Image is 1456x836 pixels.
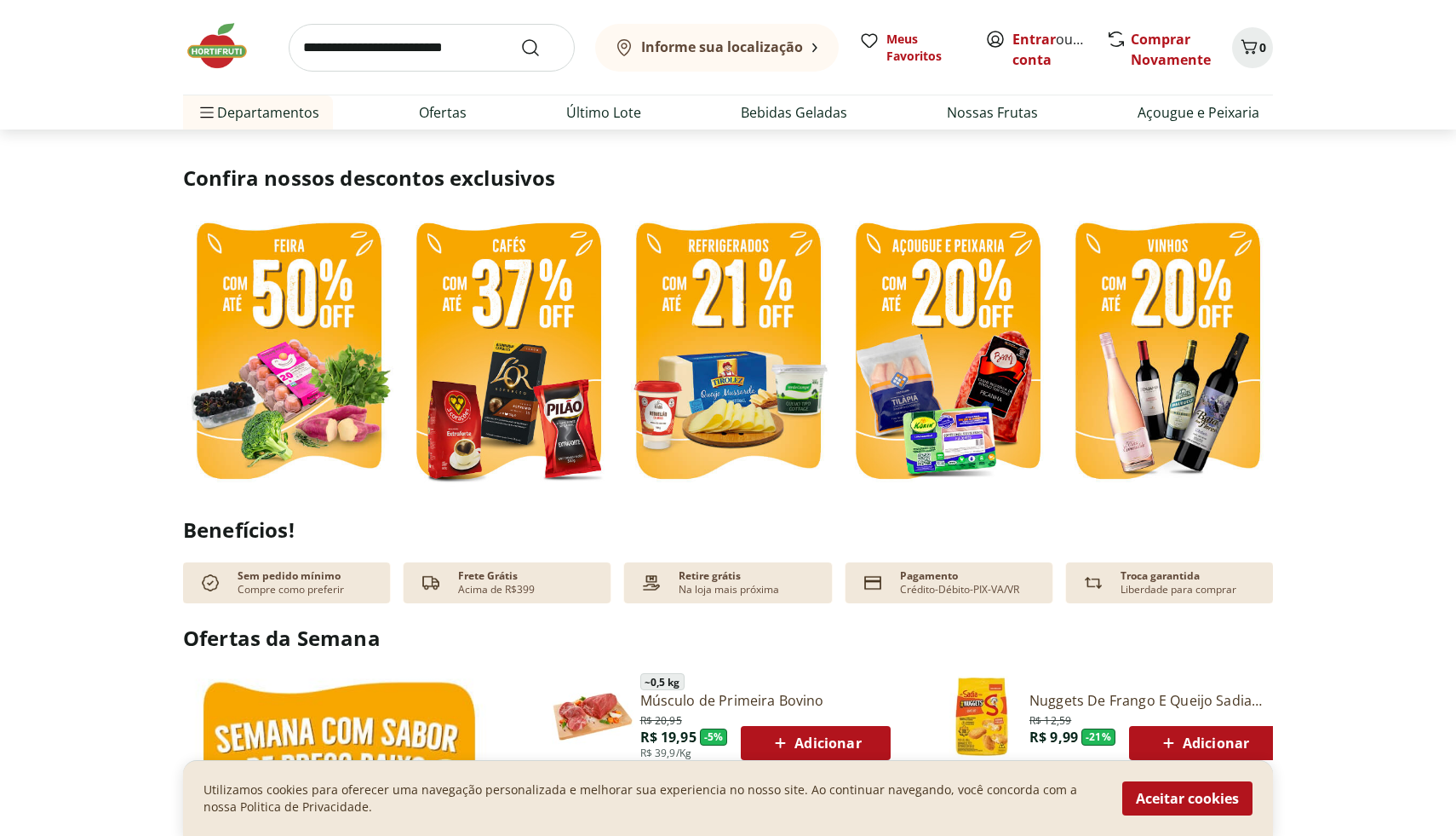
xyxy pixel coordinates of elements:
span: 0 [1259,39,1266,55]
a: Criar conta [1012,30,1106,69]
p: Na loja mais próxima [679,583,779,597]
a: Açougue e Peixaria [1138,102,1259,123]
img: vinhos [1062,212,1273,494]
p: Crédito-Débito-PIX-VA/VR [900,583,1019,597]
button: Submit Search [520,37,561,58]
p: Compre como preferir [238,583,344,597]
button: Adicionar [741,726,890,760]
img: Nuggets de Frango e Queijo Sadia 300g [941,676,1023,758]
img: resfriados [842,212,1053,494]
span: R$ 12,59 [1029,711,1071,728]
a: Ofertas [419,102,467,123]
span: R$ 39,9/Kg [640,747,692,760]
span: R$ 9,99 [1029,728,1078,747]
a: Comprar Novamente [1131,30,1211,69]
button: Adicionar [1129,726,1278,760]
p: Pagamento [900,569,958,583]
a: Entrar [1012,30,1056,49]
h2: Confira nossos descontos exclusivos [183,164,1273,192]
button: Informe sua localização [595,24,839,72]
p: Sem pedido mínimo [238,569,341,583]
button: Menu [197,92,217,133]
img: café [403,212,614,494]
a: Último Lote [566,102,641,123]
p: Acima de R$399 [458,583,535,597]
img: truck [417,569,444,597]
p: Liberdade para comprar [1121,583,1236,597]
h2: Ofertas da Semana [183,624,1273,653]
h2: Benefícios! [183,518,1273,542]
img: refrigerados [622,212,834,494]
b: Informe sua localização [641,37,803,56]
img: check [197,569,224,597]
a: Bebidas Geladas [741,102,847,123]
a: Nossas Frutas [947,102,1038,123]
p: Troca garantida [1121,569,1200,583]
span: - 21 % [1081,729,1115,746]
a: Nuggets De Frango E Queijo Sadia 300G [1029,691,1278,710]
span: R$ 20,95 [640,711,682,728]
span: ~ 0,5 kg [640,673,685,690]
span: - 5 % [700,729,728,746]
button: Aceitar cookies [1122,781,1253,816]
img: Músculo de Primeira Bovino [552,676,633,758]
a: Meus Favoritos [859,31,965,65]
img: payment [638,569,665,597]
img: feira [183,212,394,494]
p: Retire grátis [679,569,741,583]
span: Departamentos [197,92,319,133]
p: Frete Grátis [458,569,518,583]
button: Carrinho [1232,27,1273,68]
input: search [289,24,575,72]
img: Hortifruti [183,20,268,72]
img: card [859,569,886,597]
p: Utilizamos cookies para oferecer uma navegação personalizada e melhorar sua experiencia no nosso ... [203,781,1102,816]
img: Devolução [1080,569,1107,597]
a: Músculo de Primeira Bovino [640,691,891,710]
span: Adicionar [770,733,861,753]
span: Meus Favoritos [886,31,965,65]
span: Adicionar [1158,733,1249,753]
span: ou [1012,29,1088,70]
span: R$ 19,95 [640,728,696,747]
